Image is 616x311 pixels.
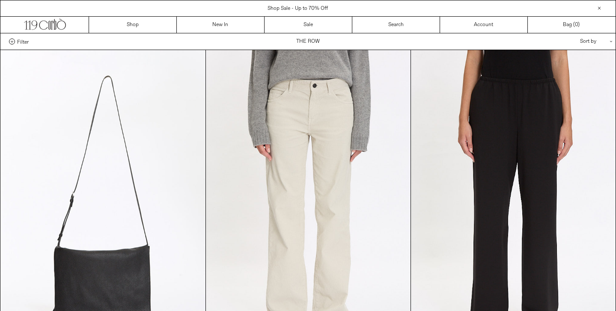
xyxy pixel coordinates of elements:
a: Bag () [528,17,616,33]
a: Shop [89,17,177,33]
a: Search [352,17,440,33]
div: Sort by [530,33,607,50]
a: New In [177,17,265,33]
span: 0 [575,21,578,28]
span: Filter [17,39,29,44]
a: Account [440,17,528,33]
a: Shop Sale - Up to 70% Off [268,5,328,12]
span: ) [575,21,580,29]
a: Sale [265,17,352,33]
